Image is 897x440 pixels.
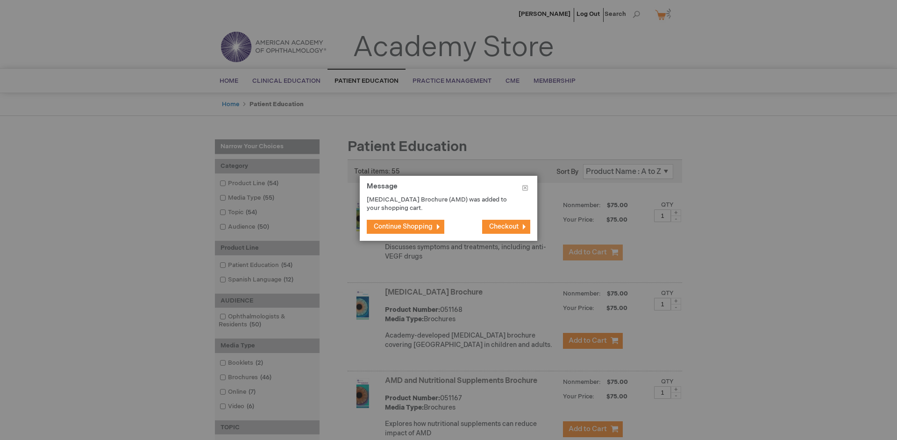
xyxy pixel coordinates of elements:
[482,220,530,234] button: Checkout
[489,223,519,231] span: Checkout
[367,183,530,195] h1: Message
[367,195,516,213] p: [MEDICAL_DATA] Brochure (AMD) was added to your shopping cart.
[367,220,444,234] button: Continue Shopping
[374,223,433,231] span: Continue Shopping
